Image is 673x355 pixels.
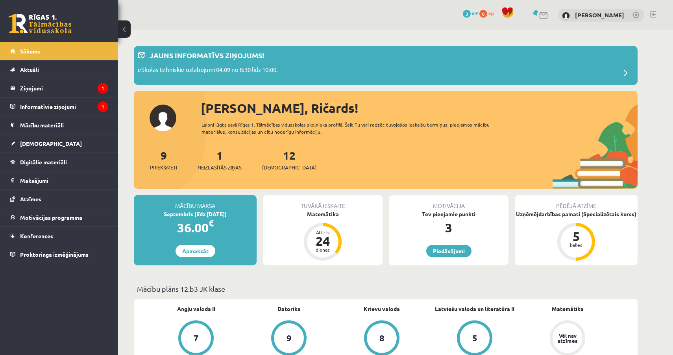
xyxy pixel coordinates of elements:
[134,210,257,218] div: Septembris (līdz [DATE])
[176,245,215,257] a: Apmaksāt
[479,10,497,16] a: 0 xp
[287,334,292,342] div: 9
[98,83,108,94] i: 1
[515,210,638,262] a: Uzņēmējdarbības pamati (Specializētais kurss) 5 balles
[10,97,108,116] a: Informatīvie ziņojumi1
[10,227,108,245] a: Konferences
[201,99,638,118] div: [PERSON_NAME], Ričards!
[10,134,108,153] a: [DEMOGRAPHIC_DATA]
[515,195,638,210] div: Pēdējā atzīme
[20,97,108,116] legend: Informatīvie ziņojumi
[575,11,624,19] a: [PERSON_NAME]
[177,305,215,313] a: Angļu valoda II
[472,334,477,342] div: 5
[10,190,108,208] a: Atzīmes
[263,210,383,262] a: Matemātika Atlicis 24 dienas
[479,10,487,18] span: 0
[10,42,108,60] a: Sākums
[10,208,108,226] a: Motivācijas programma
[194,334,199,342] div: 7
[20,251,89,258] span: Proktoringa izmēģinājums
[263,195,383,210] div: Tuvākā ieskaite
[435,305,514,313] a: Latviešu valoda un literatūra II
[137,283,634,294] p: Mācību plāns 12.b3 JK klase
[564,230,588,243] div: 5
[389,195,508,210] div: Motivācija
[311,230,335,235] div: Atlicis
[9,14,72,33] a: Rīgas 1. Tālmācības vidusskola
[198,164,242,171] span: Neizlasītās ziņas
[10,61,108,79] a: Aktuāli
[150,164,177,171] span: Priekšmeti
[389,218,508,237] div: 3
[10,116,108,134] a: Mācību materiāli
[472,10,478,16] span: mP
[379,334,385,342] div: 8
[20,232,53,239] span: Konferences
[198,148,242,171] a: 1Neizlasītās ziņas
[311,247,335,252] div: dienas
[10,79,108,97] a: Ziņojumi1
[20,121,64,129] span: Mācību materiāli
[150,148,177,171] a: 9Priekšmeti
[389,210,508,218] div: Tev pieejamie punkti
[20,158,67,166] span: Digitālie materiāli
[463,10,471,18] span: 3
[515,210,638,218] div: Uzņēmējdarbības pamati (Specializētais kurss)
[10,153,108,171] a: Digitālie materiāli
[562,12,570,20] img: Ričards Penka
[150,50,264,61] p: Jauns informatīvs ziņojums!
[311,235,335,247] div: 24
[10,171,108,189] a: Maksājumi
[209,217,214,229] span: €
[138,65,278,76] p: eSkolas tehniskie uzlabojumi 04.09 no 8:30 līdz 10:00.
[20,140,82,147] span: [DEMOGRAPHIC_DATA]
[426,245,471,257] a: Piedāvājumi
[564,243,588,247] div: balles
[277,305,301,313] a: Datorika
[552,305,584,313] a: Matemātika
[138,50,634,81] a: Jauns informatīvs ziņojums! eSkolas tehniskie uzlabojumi 04.09 no 8:30 līdz 10:00.
[20,214,82,221] span: Motivācijas programma
[20,66,39,73] span: Aktuāli
[364,305,400,313] a: Krievu valoda
[134,195,257,210] div: Mācību maksa
[98,101,108,112] i: 1
[202,121,504,135] div: Laipni lūgts savā Rīgas 1. Tālmācības vidusskolas skolnieka profilā. Šeit Tu vari redzēt tuvojošo...
[20,171,108,189] legend: Maksājumi
[262,148,316,171] a: 12[DEMOGRAPHIC_DATA]
[488,10,494,16] span: xp
[134,218,257,237] div: 36.00
[557,333,579,343] div: Vēl nav atzīmes
[20,195,41,202] span: Atzīmes
[10,245,108,263] a: Proktoringa izmēģinājums
[20,79,108,97] legend: Ziņojumi
[463,10,478,16] a: 3 mP
[20,48,40,55] span: Sākums
[262,164,316,171] span: [DEMOGRAPHIC_DATA]
[263,210,383,218] div: Matemātika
